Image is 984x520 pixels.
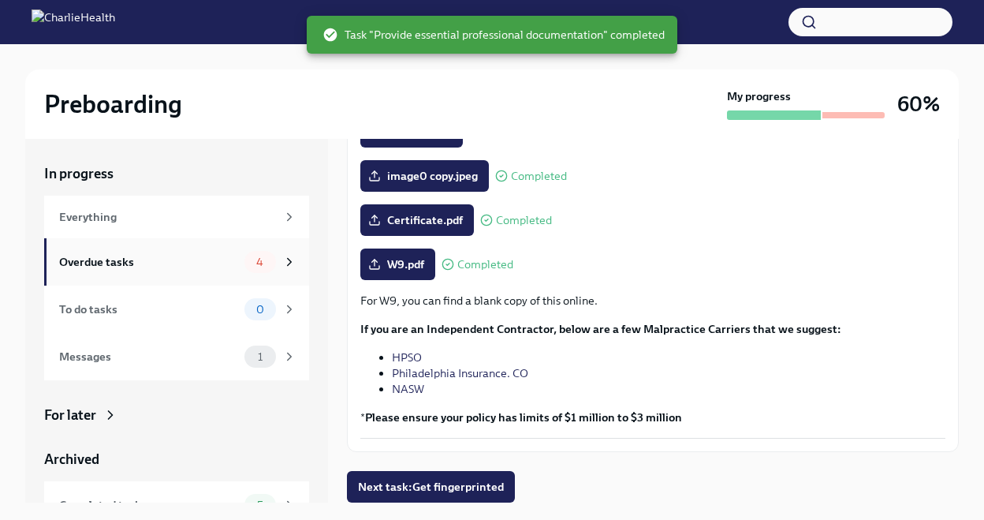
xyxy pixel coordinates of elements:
a: HPSO [392,350,422,365]
a: To do tasks0 [44,286,309,333]
div: Everything [59,208,276,226]
a: Overdue tasks4 [44,238,309,286]
h2: Preboarding [44,88,182,120]
span: Completed [511,170,567,182]
div: To do tasks [59,301,238,318]
div: Messages [59,348,238,365]
a: In progress [44,164,309,183]
a: Archived [44,450,309,469]
a: Messages1 [44,333,309,380]
span: Task "Provide essential professional documentation" completed [322,27,665,43]
span: Completed [457,259,513,271]
button: Next task:Get fingerprinted [347,471,515,503]
span: Next task : Get fingerprinted [358,479,504,495]
span: 4 [247,256,273,268]
div: For later [44,406,96,425]
a: Everything [44,196,309,238]
label: W9.pdf [360,249,435,280]
a: Philadelphia Insurance. CO [392,366,528,380]
span: Completed [496,215,552,226]
div: Overdue tasks [59,253,238,271]
span: 1 [248,351,272,363]
span: Certificate.pdf [371,212,463,228]
strong: Please ensure your policy has limits of $1 million to $3 million [365,410,682,425]
span: 5 [248,499,273,511]
p: For W9, you can find a blank copy of this online. [360,293,945,309]
a: For later [44,406,309,425]
strong: If you are an Independent Contractor, below are a few Malpractice Carriers that we suggest: [360,322,841,336]
div: Completed tasks [59,496,238,514]
img: CharlieHealth [32,9,115,35]
label: Certificate.pdf [360,204,474,236]
span: W9.pdf [371,256,424,272]
span: image0 copy.jpeg [371,168,478,184]
label: image0 copy.jpeg [360,160,489,192]
span: 0 [247,304,274,316]
h3: 60% [897,90,940,118]
strong: My progress [727,88,791,104]
a: NASW [392,382,424,396]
